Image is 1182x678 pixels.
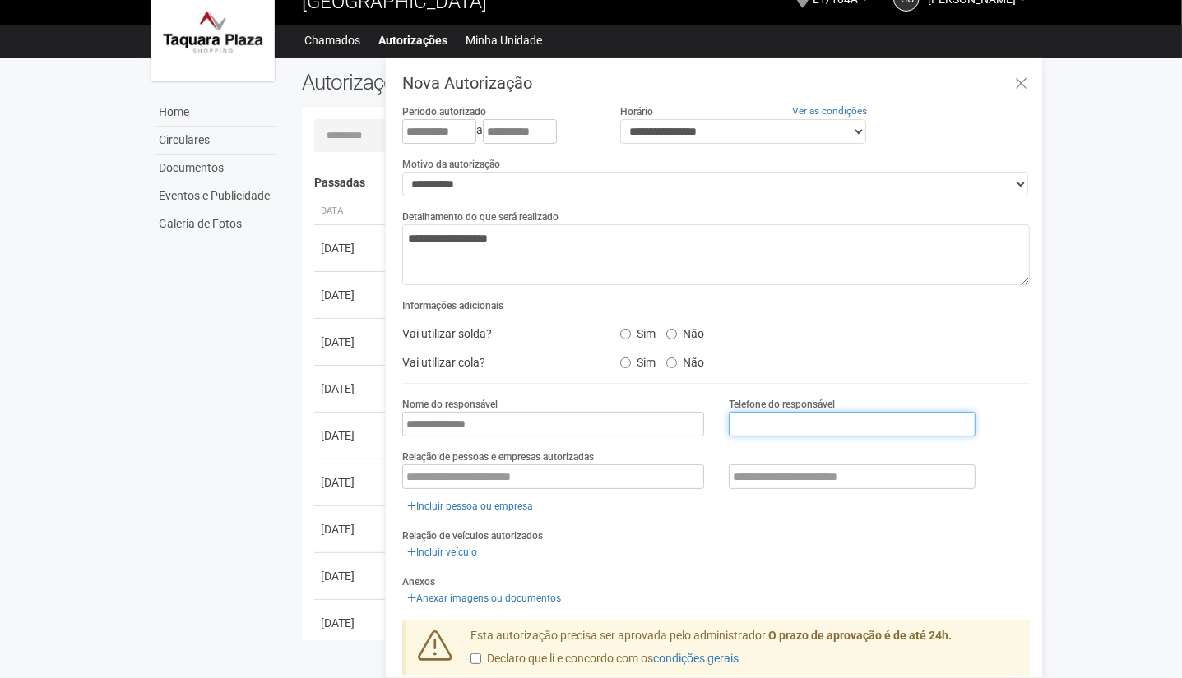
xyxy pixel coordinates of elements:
a: Anexar imagens ou documentos [402,589,566,607]
div: [DATE] [321,474,382,491]
label: Período autorizado [402,104,486,119]
label: Sim [620,350,656,370]
label: Relação de veículos autorizados [402,528,543,543]
a: Incluir pessoa ou empresa [402,497,538,515]
div: Vai utilizar cola? [390,350,607,375]
div: [DATE] [321,240,382,256]
div: [DATE] [321,427,382,444]
a: Chamados [305,29,361,52]
a: condições gerais [653,652,739,665]
div: Esta autorização precisa ser aprovada pelo administrador. [458,628,1031,676]
label: Anexos [402,574,435,589]
label: Horário [620,104,653,119]
a: Circulares [155,127,277,155]
label: Detalhamento do que será realizado [402,210,559,224]
div: [DATE] [321,521,382,537]
div: [DATE] [321,568,382,584]
label: Não [666,321,704,341]
input: Declaro que li e concordo com oscondições gerais [470,653,481,664]
label: Telefone do responsável [729,397,835,412]
label: Sim [620,321,656,341]
label: Motivo da autorização [402,157,500,172]
label: Não [666,350,704,370]
label: Relação de pessoas e empresas autorizadas [402,450,594,464]
input: Sim [620,357,631,368]
a: Documentos [155,155,277,182]
th: Data [314,198,388,225]
h4: Passadas [314,177,1019,189]
a: Galeria de Fotos [155,210,277,238]
a: Incluir veículo [402,543,482,561]
a: Home [155,99,277,127]
div: [DATE] [321,334,382,350]
strong: O prazo de aprovação é de até 24h. [768,629,952,642]
h3: Nova Autorização [402,75,1030,91]
a: Eventos e Publicidade [155,182,277,210]
a: Ver as condições [792,105,867,117]
div: Vai utilizar solda? [390,321,607,346]
label: Declaro que li e concordo com os [470,651,739,667]
div: a [402,119,595,144]
h2: Autorizações [302,70,654,95]
div: [DATE] [321,287,382,303]
input: Sim [620,329,631,339]
input: Não [666,357,677,368]
a: Autorizações [379,29,448,52]
label: Nome do responsável [402,397,498,412]
a: Minha Unidade [466,29,543,52]
input: Não [666,329,677,339]
label: Informações adicionais [402,298,503,313]
div: [DATE] [321,381,382,397]
div: [DATE] [321,615,382,631]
